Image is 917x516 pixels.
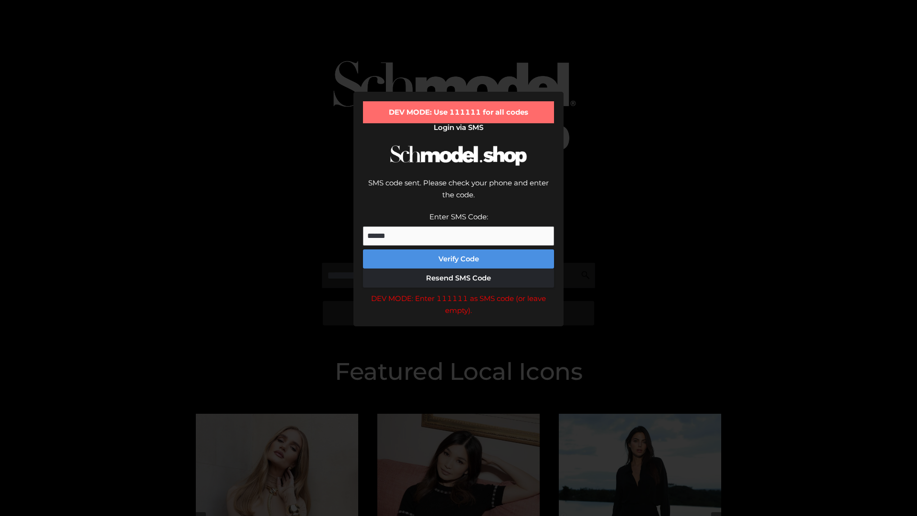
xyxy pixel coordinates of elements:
div: SMS code sent. Please check your phone and enter the code. [363,177,554,211]
button: Verify Code [363,249,554,269]
div: DEV MODE: Enter 111111 as SMS code (or leave empty). [363,292,554,317]
label: Enter SMS Code: [429,212,488,221]
h2: Login via SMS [363,123,554,132]
img: Schmodel Logo [387,137,530,174]
button: Resend SMS Code [363,269,554,288]
div: DEV MODE: Use 111111 for all codes [363,101,554,123]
